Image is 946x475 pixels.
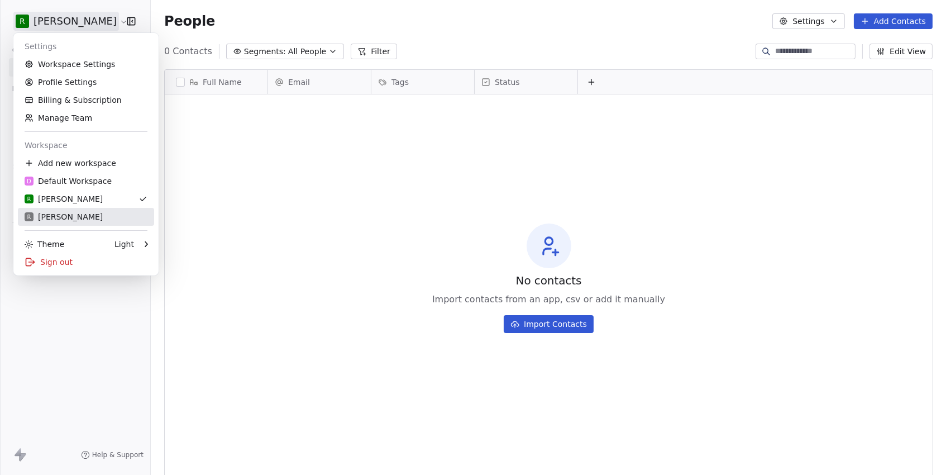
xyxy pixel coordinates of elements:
div: Theme [25,239,64,250]
span: D [27,177,31,186]
a: Manage Team [18,109,154,127]
div: Default Workspace [25,175,112,187]
div: [PERSON_NAME] [25,211,103,222]
span: R [27,195,31,203]
div: Sign out [18,253,154,271]
div: Workspace [18,136,154,154]
a: Profile Settings [18,73,154,91]
div: Settings [18,37,154,55]
span: R [27,213,31,221]
div: Light [114,239,134,250]
div: Add new workspace [18,154,154,172]
div: [PERSON_NAME] [25,193,103,205]
a: Billing & Subscription [18,91,154,109]
a: Workspace Settings [18,55,154,73]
